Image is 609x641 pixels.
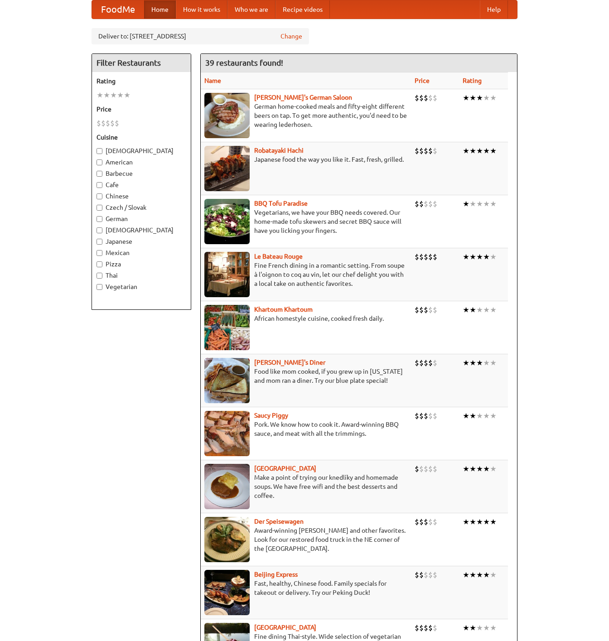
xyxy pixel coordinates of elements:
a: Change [280,32,302,41]
li: $ [419,199,424,209]
li: ★ [490,199,497,209]
li: $ [424,252,428,262]
li: ★ [483,623,490,633]
li: ★ [463,305,469,315]
li: ★ [469,358,476,368]
li: $ [415,358,419,368]
li: ★ [463,93,469,103]
p: Fine French dining in a romantic setting. From soupe à l'oignon to coq au vin, let our chef delig... [204,261,407,288]
img: robatayaki.jpg [204,146,250,191]
a: Saucy Piggy [254,412,288,419]
li: $ [419,570,424,580]
li: ★ [469,146,476,156]
li: $ [419,411,424,421]
li: $ [419,517,424,527]
li: ★ [483,305,490,315]
label: [DEMOGRAPHIC_DATA] [97,226,186,235]
li: $ [433,464,437,474]
label: Cafe [97,180,186,189]
li: ★ [483,358,490,368]
li: ★ [463,199,469,209]
label: Czech / Slovak [97,203,186,212]
p: Japanese food the way you like it. Fast, fresh, grilled. [204,155,407,164]
input: Pizza [97,261,102,267]
input: Barbecue [97,171,102,177]
li: $ [433,411,437,421]
input: Mexican [97,250,102,256]
li: $ [415,199,419,209]
label: American [97,158,186,167]
li: ★ [476,305,483,315]
li: ★ [490,305,497,315]
p: African homestyle cuisine, cooked fresh daily. [204,314,407,323]
li: $ [424,305,428,315]
li: ★ [476,146,483,156]
li: $ [428,517,433,527]
li: ★ [463,146,469,156]
a: Beijing Express [254,571,298,578]
li: ★ [490,358,497,368]
li: $ [415,464,419,474]
label: [DEMOGRAPHIC_DATA] [97,146,186,155]
li: ★ [469,464,476,474]
li: $ [424,464,428,474]
input: [DEMOGRAPHIC_DATA] [97,148,102,154]
img: saucy.jpg [204,411,250,456]
a: Recipe videos [275,0,330,19]
a: FoodMe [92,0,144,19]
li: $ [424,570,428,580]
li: $ [419,358,424,368]
ng-pluralize: 39 restaurants found! [205,58,283,67]
a: Le Bateau Rouge [254,253,303,260]
li: ★ [490,252,497,262]
li: $ [433,305,437,315]
li: $ [419,146,424,156]
li: ★ [476,464,483,474]
a: Name [204,77,221,84]
label: Chinese [97,192,186,201]
li: ★ [476,252,483,262]
li: $ [419,305,424,315]
a: Der Speisewagen [254,518,304,525]
li: ★ [483,464,490,474]
p: Award-winning [PERSON_NAME] and other favorites. Look for our restored food truck in the NE corne... [204,526,407,553]
li: $ [424,93,428,103]
label: Japanese [97,237,186,246]
li: ★ [476,623,483,633]
img: khartoum.jpg [204,305,250,350]
li: ★ [483,146,490,156]
input: Thai [97,273,102,279]
li: $ [97,118,101,128]
li: ★ [124,90,130,100]
li: ★ [490,146,497,156]
li: ★ [463,570,469,580]
h5: Price [97,105,186,114]
label: Mexican [97,248,186,257]
div: Deliver to: [STREET_ADDRESS] [92,28,309,44]
li: ★ [483,93,490,103]
li: $ [424,146,428,156]
h5: Rating [97,77,186,86]
li: $ [433,252,437,262]
li: ★ [463,517,469,527]
img: tofuparadise.jpg [204,199,250,244]
li: ★ [483,199,490,209]
li: $ [433,199,437,209]
li: $ [424,517,428,527]
li: ★ [490,464,497,474]
p: Vegetarians, we have your BBQ needs covered. Our home-made tofu skewers and secret BBQ sauce will... [204,208,407,235]
input: American [97,159,102,165]
li: ★ [469,252,476,262]
label: Vegetarian [97,282,186,291]
li: $ [419,93,424,103]
p: Food like mom cooked, if you grew up in [US_STATE] and mom ran a diner. Try our blue plate special! [204,367,407,385]
li: ★ [463,358,469,368]
li: $ [101,118,106,128]
li: $ [415,305,419,315]
li: ★ [476,570,483,580]
p: Fast, healthy, Chinese food. Family specials for takeout or delivery. Try our Peking Duck! [204,579,407,597]
a: [GEOGRAPHIC_DATA] [254,465,316,472]
li: $ [433,146,437,156]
